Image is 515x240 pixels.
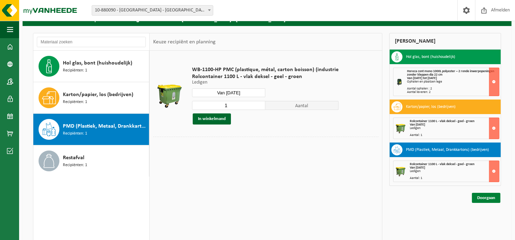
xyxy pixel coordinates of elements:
span: Horeca cont mono 1000L polyester – 2 ronde inwerpopeningen zonder kleppen dia 22 cm [407,69,494,77]
span: Karton/papier, los (bedrijven) [63,91,133,99]
span: 10-880090 - PORT DE BRUXELLES - QUAI DE HEEMBEEK - NEDER-OVER-HEEMBEEK [92,6,213,15]
strong: Van [DATE] tot [DATE] [407,76,437,80]
span: 10-880090 - PORT DE BRUXELLES - QUAI DE HEEMBEEK - NEDER-OVER-HEEMBEEK [92,5,213,16]
span: Hol glas, bont (huishoudelijk) [63,59,132,67]
span: Rolcontainer 1100 L - vlak deksel - geel - groen [192,73,339,80]
div: Aantal leveren: 2 [407,91,499,94]
span: Recipiënten: 1 [63,162,87,169]
div: Keuze recipiënt en planning [150,33,219,51]
div: Ledigen [410,170,499,173]
span: Rolcontainer 1100 L - vlak deksel - geel - groen [410,119,474,123]
span: PMD (Plastiek, Metaal, Drankkartons) (bedrijven) [63,122,147,130]
span: Rolcontainer 1100 L - vlak deksel - geel - groen [410,162,474,166]
a: Doorgaan [472,193,500,203]
input: Materiaal zoeken [37,37,146,47]
span: Aantal [265,101,339,110]
span: WB-1100-HP PMC (plastique, métal, carton boisson) (industrie [192,66,339,73]
button: Hol glas, bont (huishoudelijk) Recipiënten: 1 [33,51,149,82]
div: Aantal: 1 [410,134,499,137]
span: Recipiënten: 1 [63,67,87,74]
button: Restafval Recipiënten: 1 [33,145,149,177]
button: In winkelmand [193,113,231,125]
div: Ophalen en plaatsen lege [407,80,499,84]
span: Recipiënten: 1 [63,99,87,105]
div: [PERSON_NAME] [389,33,501,50]
button: PMD (Plastiek, Metaal, Drankkartons) (bedrijven) Recipiënten: 1 [33,114,149,145]
strong: Van [DATE] [410,123,425,127]
div: Aantal: 1 [410,177,499,180]
div: Ledigen [410,127,499,130]
h3: Karton/papier, los (bedrijven) [406,101,456,112]
span: Restafval [63,154,84,162]
h3: Hol glas, bont (huishoudelijk) [406,51,455,62]
strong: Van [DATE] [410,166,425,170]
p: Ledigen [192,80,339,85]
button: Karton/papier, los (bedrijven) Recipiënten: 1 [33,82,149,114]
span: Recipiënten: 1 [63,130,87,137]
div: Aantal ophalen : 2 [407,87,499,91]
h3: PMD (Plastiek, Metaal, Drankkartons) (bedrijven) [406,144,489,155]
input: Selecteer datum [192,88,265,97]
